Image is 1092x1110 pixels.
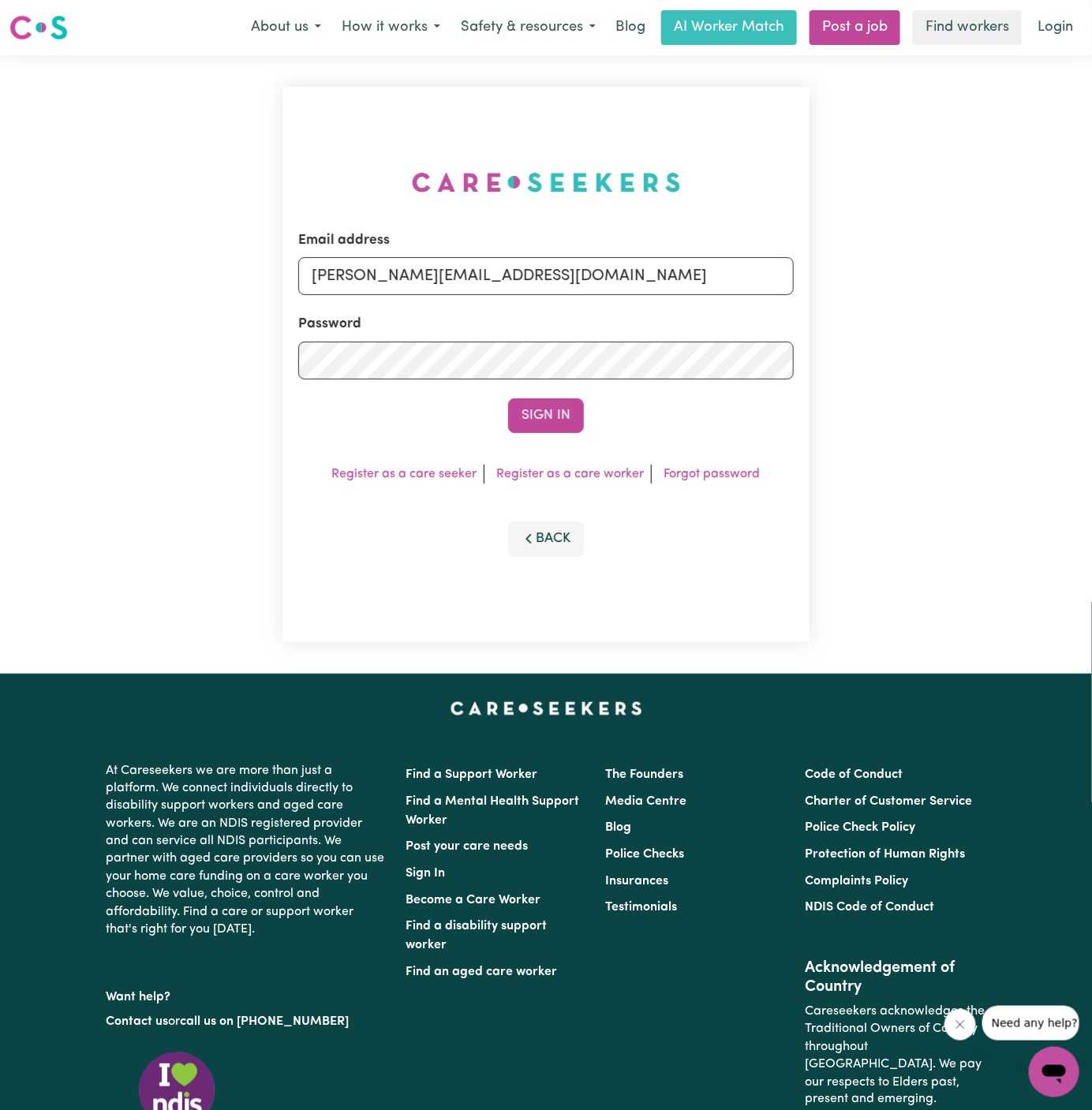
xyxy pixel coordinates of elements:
a: AI Worker Match [661,10,797,45]
a: Media Centre [605,795,686,808]
button: About us [241,11,331,44]
p: or [106,1007,387,1037]
a: Find an aged care worker [406,966,557,978]
a: Police Check Policy [806,821,916,834]
p: At Careseekers we are more than just a platform. We connect individuals directly to disability su... [106,756,387,945]
a: Contact us [106,1015,168,1028]
a: Find a disability support worker [406,920,547,951]
a: Find a Mental Health Support Worker [406,795,579,827]
a: Blog [606,10,655,45]
a: call us on [PHONE_NUMBER] [180,1015,349,1028]
a: Login [1028,10,1083,45]
a: Find a Support Worker [406,768,537,781]
a: Testimonials [605,901,677,914]
a: NDIS Code of Conduct [806,901,935,914]
iframe: Close message [944,1009,976,1041]
a: Protection of Human Rights [806,848,966,861]
button: Back [508,521,584,556]
button: Safety & resources [451,11,606,44]
a: Code of Conduct [806,768,903,781]
a: Become a Care Worker [406,894,540,906]
label: Password [298,314,361,334]
a: Careseekers home page [451,702,642,715]
a: Blog [605,821,631,834]
a: Police Checks [605,848,684,861]
a: Register as a care seeker [332,468,477,480]
a: The Founders [605,768,683,781]
a: Charter of Customer Service [806,795,973,808]
a: Insurances [605,875,668,888]
a: Post a job [810,10,900,45]
a: Sign In [406,867,445,880]
p: Want help? [106,982,387,1006]
h2: Acknowledgement of Country [806,959,986,996]
label: Email address [298,230,390,251]
a: Find workers [913,10,1022,45]
a: Careseekers logo [9,9,68,46]
img: Careseekers logo [9,13,68,42]
button: Sign In [508,398,584,433]
a: Post your care needs [406,840,528,853]
iframe: Message from company [982,1006,1079,1041]
a: Register as a care worker [497,468,645,480]
button: How it works [331,11,451,44]
iframe: Button to launch messaging window [1029,1047,1079,1097]
a: Forgot password [664,468,761,480]
a: Complaints Policy [806,875,909,888]
input: Email address [298,257,794,295]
